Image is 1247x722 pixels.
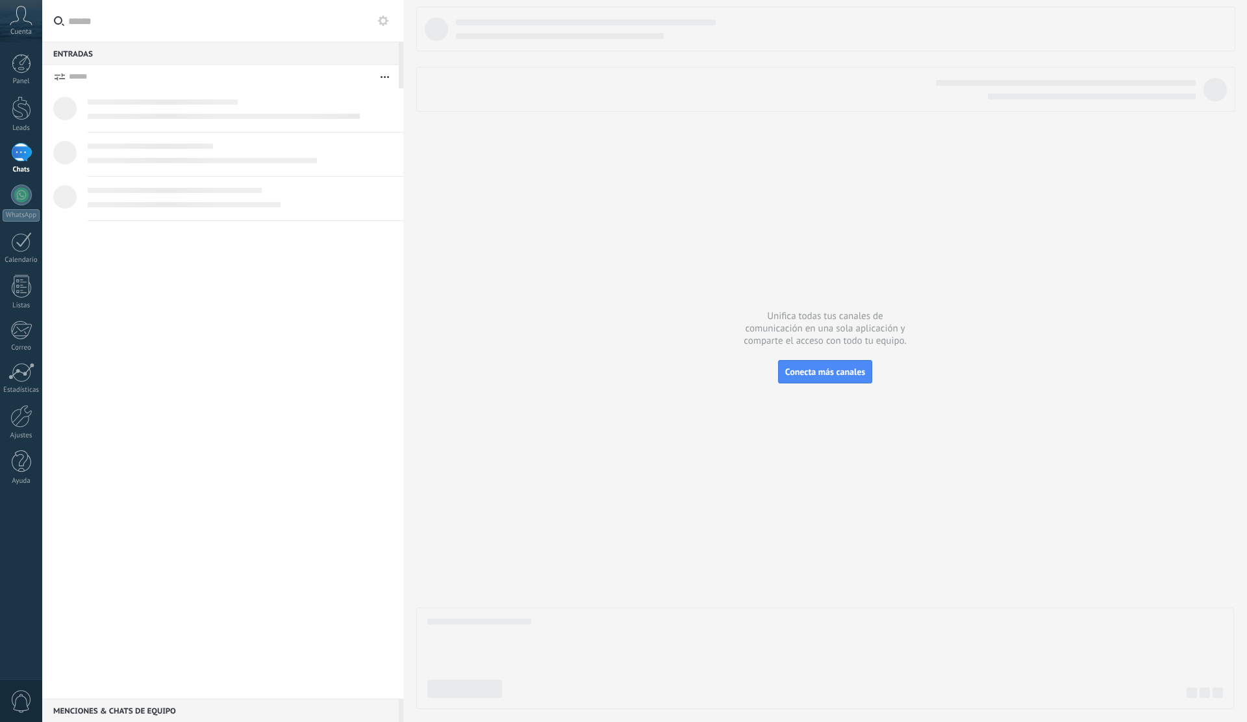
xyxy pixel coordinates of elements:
[10,28,32,36] span: Cuenta
[785,366,865,378] span: Conecta más canales
[3,77,40,86] div: Panel
[778,360,872,383] button: Conecta más canales
[3,256,40,264] div: Calendario
[3,302,40,310] div: Listas
[3,344,40,352] div: Correo
[42,42,399,65] div: Entradas
[3,477,40,485] div: Ayuda
[3,166,40,174] div: Chats
[3,124,40,133] div: Leads
[42,699,399,722] div: Menciones & Chats de equipo
[3,386,40,394] div: Estadísticas
[3,209,40,222] div: WhatsApp
[3,432,40,440] div: Ajustes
